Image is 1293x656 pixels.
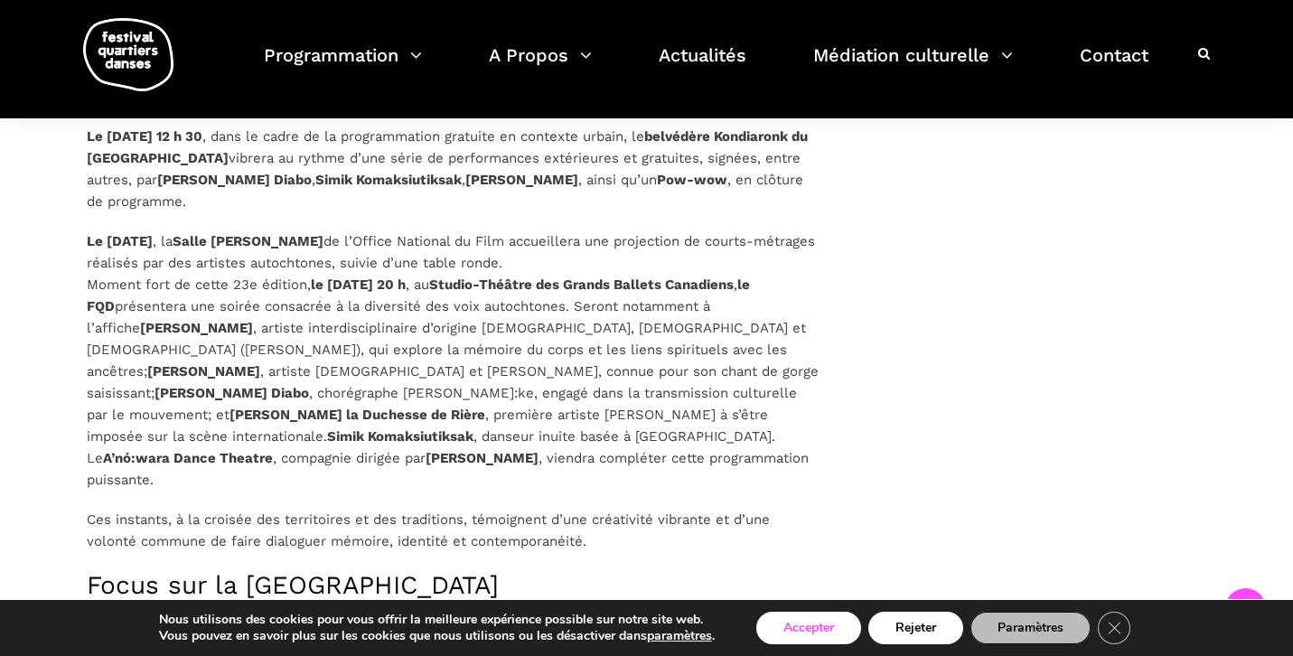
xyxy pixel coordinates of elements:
[173,233,323,249] strong: Salle [PERSON_NAME]
[970,612,1091,644] button: Paramètres
[87,570,821,601] h4: Focus sur la [GEOGRAPHIC_DATA]
[264,40,422,93] a: Programmation
[157,172,312,188] strong: [PERSON_NAME] Diabo
[87,230,821,491] p: , la de l’Office National du Film accueillera une projection de courts-métrages réalisés par des ...
[87,276,750,314] strong: le FQD
[756,612,861,644] button: Accepter
[659,40,746,93] a: Actualités
[87,128,202,145] strong: Le [DATE] 12 h 30
[311,276,406,293] strong: le [DATE] 20 h
[159,628,715,644] p: Vous pouvez en savoir plus sur les cookies que nous utilisons ou les désactiver dans .
[103,450,273,466] strong: A’nó:wara Dance Theatre
[327,428,473,445] strong: Simik Komaksiutiksak
[87,509,821,552] p: Ces instants, à la croisée des territoires et des traditions, témoignent d’une créativité vibrant...
[159,612,715,628] p: Nous utilisons des cookies pour vous offrir la meilleure expérience possible sur notre site web.
[657,172,727,188] strong: Pow-wow
[83,18,173,91] img: logo-fqd-med
[140,320,253,336] strong: [PERSON_NAME]
[429,276,734,293] strong: Studio-Théâtre des Grands Ballets Canadiens
[1098,612,1130,644] button: Close GDPR Cookie Banner
[813,40,1013,93] a: Médiation culturelle
[87,233,153,249] strong: Le [DATE]
[87,126,821,212] p: , dans le cadre de la programmation gratuite en contexte urbain, le vibrera au rythme d’une série...
[465,172,578,188] strong: [PERSON_NAME]
[647,628,712,644] button: paramètres
[426,450,539,466] strong: [PERSON_NAME]
[315,172,462,188] strong: Simik Komaksiutiksak
[230,407,485,423] strong: [PERSON_NAME] la Duchesse de Rière
[155,385,309,401] strong: [PERSON_NAME] Diabo
[147,363,260,380] strong: [PERSON_NAME]
[87,128,808,166] strong: belvédère Kondiaronk du [GEOGRAPHIC_DATA]
[489,40,592,93] a: A Propos
[868,612,963,644] button: Rejeter
[1080,40,1148,93] a: Contact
